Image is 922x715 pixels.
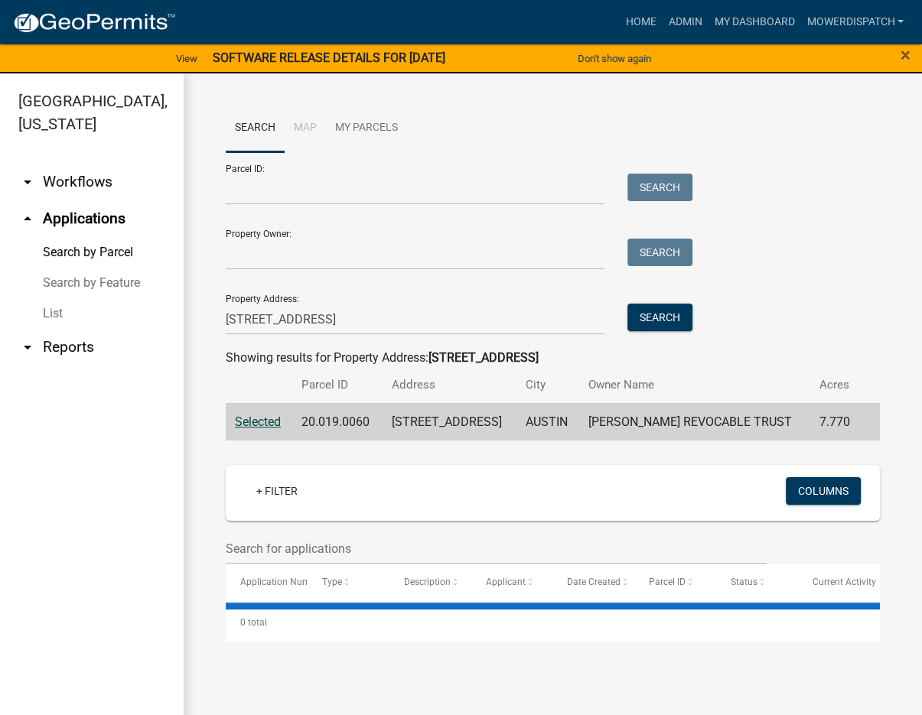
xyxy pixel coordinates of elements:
a: My Dashboard [708,8,800,37]
button: Search [627,239,692,266]
td: [PERSON_NAME] REVOCABLE TRUST [579,403,810,440]
td: 7.770 [810,403,861,440]
th: Owner Name [579,367,810,403]
datatable-header-cell: Application Number [226,564,308,601]
span: Type [322,577,342,587]
strong: SOFTWARE RELEASE DETAILS FOR [DATE] [213,50,445,65]
span: Current Activity [812,577,875,587]
div: Showing results for Property Address: [226,349,880,367]
a: Selected [235,414,281,429]
td: AUSTIN [516,403,579,440]
th: Address [383,367,516,403]
a: View [170,46,204,71]
button: Search [627,304,692,331]
td: 20.019.0060 [292,403,383,440]
a: Admin [662,8,708,37]
datatable-header-cell: Parcel ID [634,564,716,601]
span: Application Number [240,577,324,587]
strong: [STREET_ADDRESS] [428,350,539,365]
span: Applicant [485,577,525,587]
i: arrow_drop_down [18,173,37,191]
i: arrow_drop_down [18,338,37,356]
th: City [516,367,579,403]
button: Don't show again [572,46,657,71]
span: Date Created [567,577,621,587]
a: Home [619,8,662,37]
span: Status [731,577,757,587]
a: Search [226,104,285,153]
datatable-header-cell: Applicant [471,564,552,601]
a: MowerDispatch [800,8,910,37]
div: 0 total [226,603,880,642]
datatable-header-cell: Current Activity [797,564,879,601]
button: Columns [786,477,861,505]
input: Search for applications [226,533,767,564]
button: Search [627,174,692,201]
span: × [901,44,911,66]
td: [STREET_ADDRESS] [383,403,516,440]
datatable-header-cell: Description [389,564,471,601]
i: arrow_drop_up [18,210,37,228]
a: + Filter [244,477,310,505]
th: Parcel ID [292,367,383,403]
span: Parcel ID [649,577,686,587]
datatable-header-cell: Type [308,564,389,601]
th: Acres [810,367,861,403]
datatable-header-cell: Status [716,564,798,601]
a: My Parcels [326,104,407,153]
button: Close [901,46,911,64]
span: Description [404,577,451,587]
datatable-header-cell: Date Created [552,564,634,601]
